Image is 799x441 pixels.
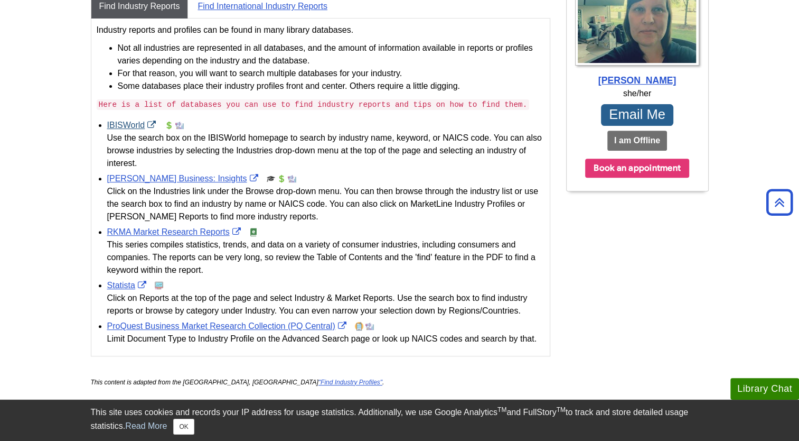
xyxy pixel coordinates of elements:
[249,228,258,236] img: e-Book
[107,333,544,345] div: Limit Document Type to Industry Profile on the Advanced Search page or look up NAICS codes and se...
[173,419,194,435] button: Close
[318,379,382,386] a: "Find Industry Profiles"
[267,174,275,183] img: Scholarly or Peer Reviewed
[97,99,530,110] code: Here is a list of databases you can use to find industry reports and tips on how to find them.
[355,322,363,330] img: Company Information
[763,195,796,209] a: Back to Top
[97,24,544,36] p: Industry reports and profiles can be found in many library databases.
[572,73,703,87] div: [PERSON_NAME]
[175,121,184,130] img: Industry Report
[601,104,673,126] a: Email Me
[288,174,296,183] img: Industry Report
[607,131,667,151] button: I am Offline
[91,378,550,387] p: This content is adapted from the [GEOGRAPHIC_DATA], [GEOGRAPHIC_DATA] .
[165,121,173,130] img: Financial Report
[585,159,689,178] button: Book an appointment
[118,67,544,80] li: For that reason, you will want to search multiple databases for your industry.
[557,406,566,414] sup: TM
[107,132,544,170] div: Use the search box on the IBISWorld homepage to search by industry name, keyword, or NAICS code. ...
[91,406,709,435] div: This site uses cookies and records your IP address for usage statistics. Additionally, we use Goo...
[107,281,149,290] a: Link opens in new window
[730,378,799,400] button: Library Chat
[365,322,374,330] img: Industry Report
[107,121,159,130] a: Link opens in new window
[107,227,243,236] a: Link opens in new window
[614,136,660,145] b: I am Offline
[118,80,544,93] li: Some databases place their industry profiles front and center. Others require a little digging.
[118,42,544,67] li: Not all industries are represented in all databases, and the amount of information available in r...
[107,174,261,183] a: Link opens in new window
[107,292,544,317] div: Click on Reports at the top of the page and select Industry & Market Reports. Use the search box ...
[107,321,349,330] a: Link opens in new window
[497,406,506,414] sup: TM
[125,421,167,430] a: Read More
[107,238,544,277] div: This series compiles statistics, trends, and data on a variety of consumer industries, including ...
[277,174,286,183] img: Financial Report
[155,281,163,290] img: Statistics
[107,185,544,223] div: Click on the Industries link under the Browse drop-down menu. You can then browse through the ind...
[572,87,703,100] div: she/her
